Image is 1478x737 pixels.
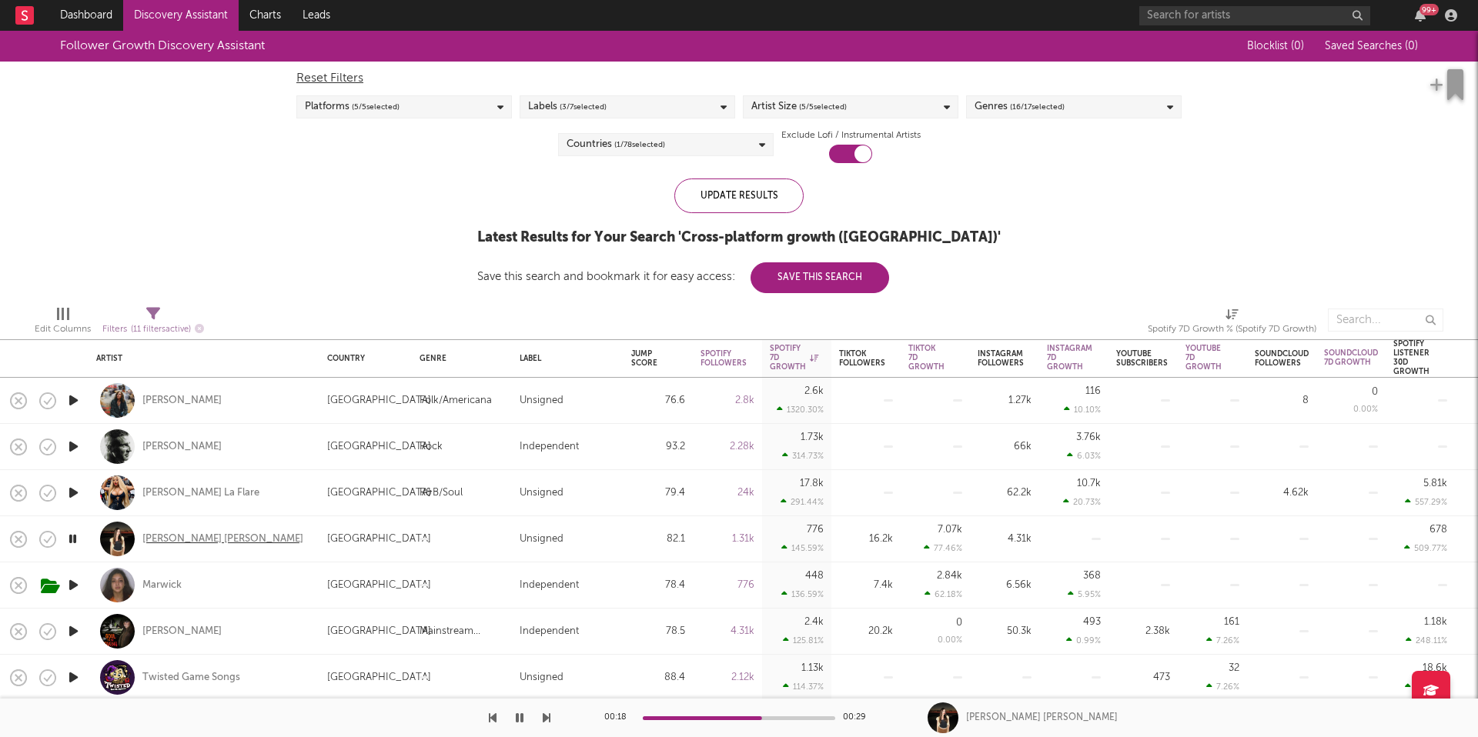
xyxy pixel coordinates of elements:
div: Unsigned [520,484,563,502]
div: [GEOGRAPHIC_DATA] [327,484,431,502]
span: ( 16 / 17 selected) [1010,98,1065,116]
div: Unsigned [520,669,563,687]
div: Countries [567,135,665,154]
div: 7.26 % [1206,682,1239,692]
div: 62.18 % [925,589,962,599]
div: [GEOGRAPHIC_DATA] [327,622,431,641]
div: 2.28k [701,438,754,456]
div: Spotify 7D Growth % (Spotify 7D Growth) [1148,301,1316,345]
div: Independent [520,576,579,595]
div: 2.12k [701,669,754,687]
div: 776 [701,576,754,595]
div: Spotify Listener 30D Growth [1393,339,1430,376]
div: 7.26 % [1206,635,1239,645]
div: 24k [701,484,754,502]
label: Exclude Lofi / Instrumental Artists [781,126,921,145]
div: Instagram Followers [978,349,1024,368]
div: [GEOGRAPHIC_DATA] [327,669,431,687]
a: [PERSON_NAME] [142,394,222,408]
span: ( 5 / 5 selected) [352,98,400,116]
div: 1.27k [978,392,1032,410]
span: ( 1 / 78 selected) [614,135,665,154]
div: 473 [1116,669,1170,687]
div: 10.7k [1077,479,1101,489]
div: 248.11 % [1406,635,1447,645]
div: Update Results [674,178,804,213]
div: Genre [420,354,497,363]
a: Marwick [142,579,182,592]
div: 16.2k [839,530,893,549]
div: 6.56k [978,576,1032,595]
a: [PERSON_NAME] [142,440,222,454]
div: [PERSON_NAME] [PERSON_NAME] [966,711,1118,725]
div: [GEOGRAPHIC_DATA] [327,392,431,410]
div: 6.03 % [1067,451,1101,461]
div: 00:29 [843,709,874,727]
div: 5.81k [1423,479,1447,489]
div: Save this search and bookmark it for easy access: [477,271,889,282]
div: 2.8k [701,392,754,410]
a: [PERSON_NAME] [PERSON_NAME] [142,532,303,546]
div: 78.5 [631,622,685,641]
div: 4.62k [1255,484,1309,502]
span: ( 11 filters active) [131,325,191,334]
input: Search for artists [1139,6,1370,25]
div: Edit Columns [35,320,91,338]
div: 320.32 % [1405,682,1447,692]
div: Latest Results for Your Search ' Cross-platform growth ([GEOGRAPHIC_DATA]) ' [477,228,1001,247]
span: Blocklist [1247,41,1304,52]
div: Independent [520,438,579,456]
div: 145.59 % [781,543,824,553]
div: Mainstream Electronic [420,622,504,641]
div: 776 [807,525,824,535]
div: Reset Filters [296,69,1182,88]
div: Independent [520,622,579,641]
span: ( 3 / 7 selected) [560,98,607,116]
div: 78.4 [631,576,685,595]
a: [PERSON_NAME] [142,625,222,639]
div: 291.44 % [781,497,824,507]
div: 1.13k [801,663,824,673]
div: 125.81 % [783,635,824,645]
div: Follower Growth Discovery Assistant [60,37,265,55]
button: Save This Search [751,262,889,293]
div: [GEOGRAPHIC_DATA] [327,530,431,549]
div: 0 [956,618,962,628]
div: 2.6k [804,386,824,396]
div: Instagram 7D Growth [1047,344,1092,372]
div: 62.2k [978,484,1032,502]
div: 136.59 % [781,589,824,599]
div: 509.77 % [1404,543,1447,553]
div: 17.8k [800,479,824,489]
div: 678 [1430,525,1447,535]
div: [PERSON_NAME] La Flare [142,486,259,500]
span: Saved Searches [1325,41,1418,52]
div: 20.2k [839,622,893,641]
div: Artist Size [751,98,847,116]
button: Saved Searches (0) [1320,40,1418,52]
div: YouTube 7D Growth [1185,344,1222,372]
div: Rock [420,438,443,456]
div: Genres [975,98,1065,116]
div: 32 [1229,663,1239,673]
a: Twisted Game Songs [142,671,240,685]
div: 00:18 [604,709,635,727]
div: Tiktok Followers [839,349,885,368]
div: Tiktok 7D Growth [908,344,945,372]
div: Soundcloud 7D Growth [1324,348,1378,367]
div: Unsigned [520,392,563,410]
div: 0 [1372,387,1378,397]
div: 368 [1083,571,1101,581]
div: 50.3k [978,622,1032,641]
div: YouTube Subscribers [1116,349,1168,368]
div: 4.31k [978,530,1032,549]
div: Spotify Followers [701,349,747,368]
div: Labels [528,98,607,116]
div: 5.95 % [1068,589,1101,599]
div: 76.6 [631,392,685,410]
div: Platforms [305,98,400,116]
div: 7.4k [839,576,893,595]
div: 314.73 % [782,451,824,461]
div: 0.00 % [1353,405,1378,414]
